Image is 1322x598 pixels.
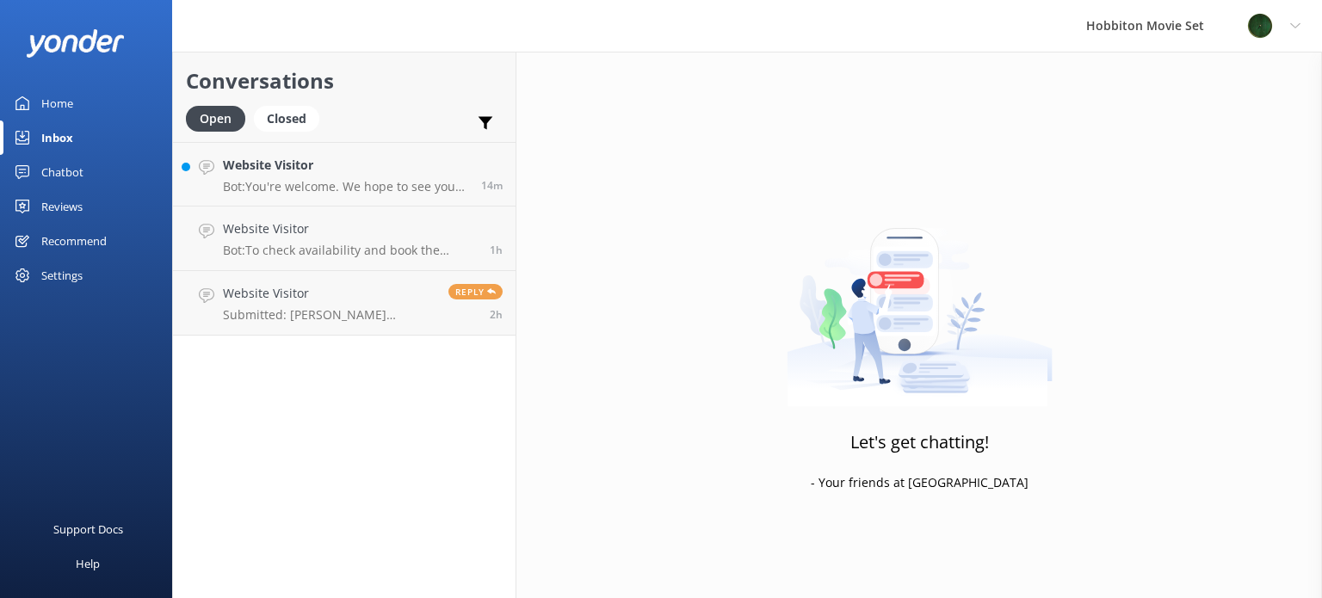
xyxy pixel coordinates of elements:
[223,219,477,238] h4: Website Visitor
[223,243,477,258] p: Bot: To check availability and book the Evening Banquet Tour for [DATE], please visit [DOMAIN_NAM...
[41,155,83,189] div: Chatbot
[53,512,123,546] div: Support Docs
[41,258,83,293] div: Settings
[41,189,83,224] div: Reviews
[850,428,989,456] h3: Let's get chatting!
[811,473,1029,492] p: - Your friends at [GEOGRAPHIC_DATA]
[1247,13,1273,39] img: 34-1625720359.png
[186,108,254,127] a: Open
[186,65,503,97] h2: Conversations
[173,271,516,336] a: Website VisitorSubmitted: [PERSON_NAME] [PERSON_NAME][EMAIL_ADDRESS][DOMAIN_NAME] 10 000 580 0690...
[223,307,436,323] p: Submitted: [PERSON_NAME] [PERSON_NAME][EMAIL_ADDRESS][DOMAIN_NAME] 10 000 580 0690 074230080240
[481,178,503,193] span: Sep 07 2025 10:57am (UTC +12:00) Pacific/Auckland
[173,142,516,207] a: Website VisitorBot:You're welcome. We hope to see you for an adventure soon!14m
[254,106,319,132] div: Closed
[76,546,100,581] div: Help
[41,120,73,155] div: Inbox
[223,284,436,303] h4: Website Visitor
[448,284,503,299] span: Reply
[186,106,245,132] div: Open
[26,29,125,58] img: yonder-white-logo.png
[41,224,107,258] div: Recommend
[490,307,503,322] span: Sep 07 2025 08:27am (UTC +12:00) Pacific/Auckland
[223,156,468,175] h4: Website Visitor
[787,192,1053,407] img: artwork of a man stealing a conversation from at giant smartphone
[41,86,73,120] div: Home
[223,179,468,194] p: Bot: You're welcome. We hope to see you for an adventure soon!
[254,108,328,127] a: Closed
[173,207,516,271] a: Website VisitorBot:To check availability and book the Evening Banquet Tour for [DATE], please vis...
[490,243,503,257] span: Sep 07 2025 10:10am (UTC +12:00) Pacific/Auckland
